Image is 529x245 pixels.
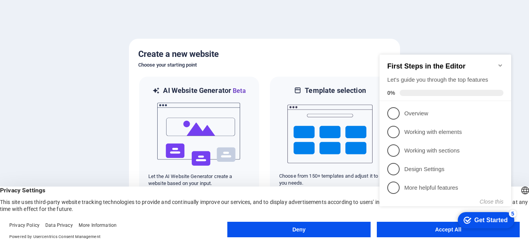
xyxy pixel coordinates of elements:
p: Working with elements [28,85,121,93]
p: Let the AI Website Generator create a website based on your input. [148,173,250,187]
div: Let's guide you through the top features [11,33,127,41]
div: AI Website GeneratorBetaaiLet the AI Website Generator create a website based on your input. [138,76,260,197]
button: Close this [103,155,127,161]
li: Working with elements [3,79,135,98]
img: ai [156,96,242,173]
h6: Choose your starting point [138,60,391,70]
h6: Template selection [305,86,366,95]
p: Working with sections [28,103,121,111]
div: Get Started [98,173,131,180]
li: More helpful features [3,135,135,154]
li: Design Settings [3,117,135,135]
span: Beta [231,87,246,94]
div: Minimize checklist [121,19,127,25]
h6: AI Website Generator [163,86,246,96]
span: 0% [11,46,23,53]
p: Choose from 150+ templates and adjust it to you needs. [279,173,381,187]
div: Template selectionChoose from 150+ templates and adjust it to you needs. [269,76,391,197]
h5: Create a new website [138,48,391,60]
p: Design Settings [28,122,121,130]
li: Working with sections [3,98,135,117]
div: 5 [132,166,140,174]
p: More helpful features [28,140,121,149]
p: Overview [28,66,121,74]
h2: First Steps in the Editor [11,19,127,27]
li: Overview [3,61,135,79]
div: Get Started 5 items remaining, 0% complete [81,169,138,185]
